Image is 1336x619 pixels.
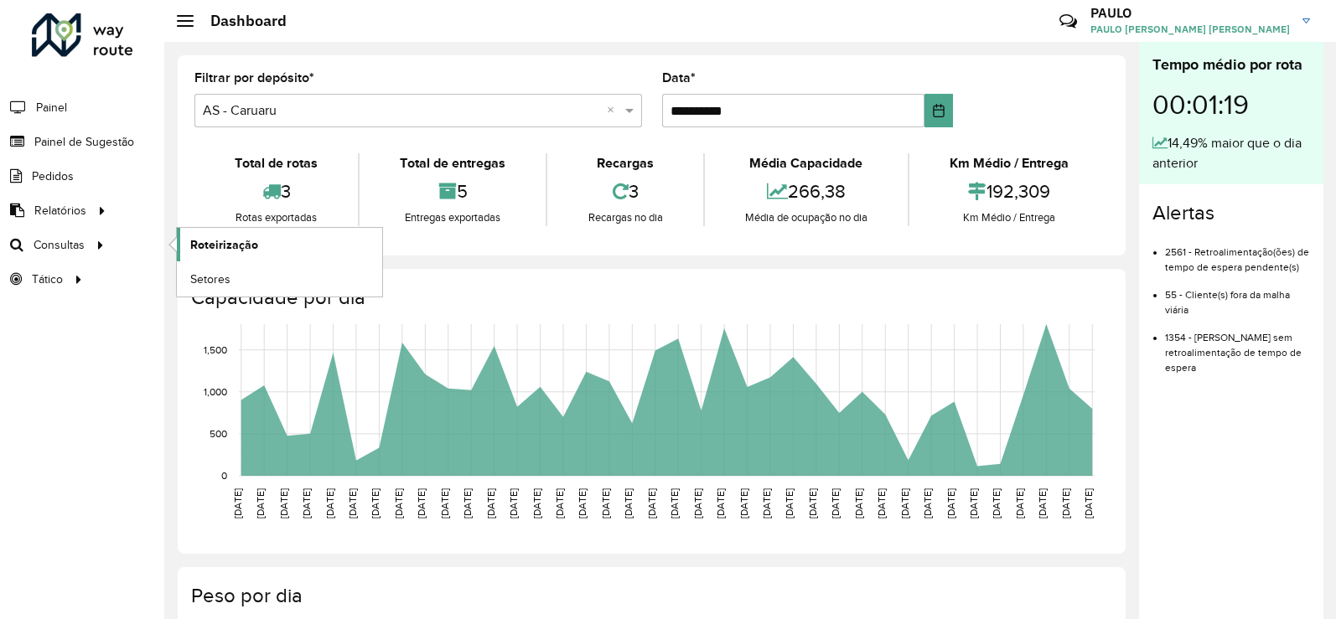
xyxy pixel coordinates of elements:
[738,488,749,518] text: [DATE]
[34,202,86,219] span: Relatórios
[662,68,696,88] label: Data
[551,209,698,226] div: Recargas no dia
[646,488,657,518] text: [DATE]
[347,488,358,518] text: [DATE]
[1165,275,1310,317] li: 55 - Cliente(s) fora da malha viária
[607,101,621,121] span: Clear all
[232,488,243,518] text: [DATE]
[922,488,933,518] text: [DATE]
[255,488,266,518] text: [DATE]
[715,488,726,518] text: [DATE]
[204,386,227,397] text: 1,000
[485,488,496,518] text: [DATE]
[199,173,354,209] div: 3
[1152,54,1310,76] div: Tempo médio por rota
[324,488,335,518] text: [DATE]
[462,488,473,518] text: [DATE]
[364,153,541,173] div: Total de entregas
[577,488,588,518] text: [DATE]
[531,488,542,518] text: [DATE]
[551,153,698,173] div: Recargas
[692,488,703,518] text: [DATE]
[301,488,312,518] text: [DATE]
[416,488,427,518] text: [DATE]
[1014,488,1025,518] text: [DATE]
[968,488,979,518] text: [DATE]
[364,209,541,226] div: Entregas exportadas
[1152,133,1310,173] div: 14,49% maior que o dia anterior
[1090,5,1290,21] h3: PAULO
[191,286,1109,310] h4: Capacidade por dia
[1050,3,1086,39] a: Contato Rápido
[1152,201,1310,225] h4: Alertas
[945,488,956,518] text: [DATE]
[709,209,904,226] div: Média de ocupação no dia
[709,153,904,173] div: Média Capacidade
[32,168,74,185] span: Pedidos
[784,488,795,518] text: [DATE]
[1165,317,1310,375] li: 1354 - [PERSON_NAME] sem retroalimentação de tempo de espera
[761,488,772,518] text: [DATE]
[830,488,841,518] text: [DATE]
[914,173,1105,209] div: 192,309
[204,344,227,355] text: 1,500
[199,153,354,173] div: Total de rotas
[914,153,1105,173] div: Km Médio / Entrega
[364,173,541,209] div: 5
[554,488,565,518] text: [DATE]
[34,236,85,254] span: Consultas
[1060,488,1071,518] text: [DATE]
[899,488,910,518] text: [DATE]
[991,488,1002,518] text: [DATE]
[853,488,864,518] text: [DATE]
[551,173,698,209] div: 3
[876,488,887,518] text: [DATE]
[1090,22,1290,37] span: PAULO [PERSON_NAME] [PERSON_NAME]
[807,488,818,518] text: [DATE]
[370,488,381,518] text: [DATE]
[190,236,258,254] span: Roteirização
[177,262,382,296] a: Setores
[393,488,404,518] text: [DATE]
[600,488,611,518] text: [DATE]
[1165,232,1310,275] li: 2561 - Retroalimentação(ões) de tempo de espera pendente(s)
[191,584,1109,608] h4: Peso por dia
[177,228,382,261] a: Roteirização
[439,488,450,518] text: [DATE]
[623,488,634,518] text: [DATE]
[36,99,67,116] span: Painel
[924,94,953,127] button: Choose Date
[278,488,289,518] text: [DATE]
[709,173,904,209] div: 266,38
[194,68,314,88] label: Filtrar por depósito
[669,488,680,518] text: [DATE]
[1037,488,1048,518] text: [DATE]
[210,428,227,439] text: 500
[1152,76,1310,133] div: 00:01:19
[190,271,230,288] span: Setores
[508,488,519,518] text: [DATE]
[194,12,287,30] h2: Dashboard
[1083,488,1094,518] text: [DATE]
[32,271,63,288] span: Tático
[199,209,354,226] div: Rotas exportadas
[34,133,134,151] span: Painel de Sugestão
[221,470,227,481] text: 0
[914,209,1105,226] div: Km Médio / Entrega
